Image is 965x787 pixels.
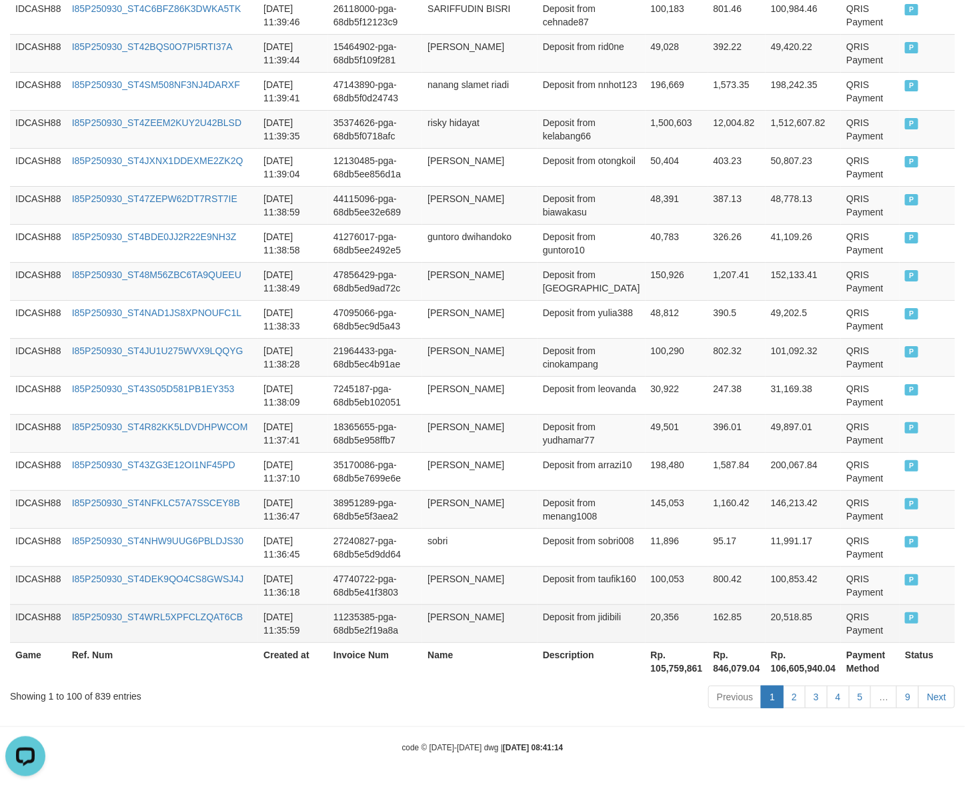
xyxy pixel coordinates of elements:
[5,5,45,45] button: Open LiveChat chat widget
[905,612,918,624] span: PAID
[10,376,67,414] td: IDCASH88
[422,414,538,452] td: [PERSON_NAME]
[841,338,900,376] td: QRIS Payment
[761,686,784,708] a: 1
[646,224,708,262] td: 40,783
[503,743,563,752] strong: [DATE] 08:41:14
[72,574,244,584] a: I85P250930_ST4DEK9QO4CS8GWSJ4J
[766,490,841,528] td: 146,213.42
[10,528,67,566] td: IDCASH88
[422,490,538,528] td: [PERSON_NAME]
[841,604,900,642] td: QRIS Payment
[646,414,708,452] td: 49,501
[10,452,67,490] td: IDCASH88
[708,642,766,680] th: Rp. 846,079.04
[422,566,538,604] td: [PERSON_NAME]
[258,186,328,224] td: [DATE] 11:38:59
[766,414,841,452] td: 49,897.01
[10,684,392,703] div: Showing 1 to 100 of 839 entries
[841,110,900,148] td: QRIS Payment
[841,642,900,680] th: Payment Method
[849,686,872,708] a: 5
[258,224,328,262] td: [DATE] 11:38:58
[841,34,900,72] td: QRIS Payment
[538,148,646,186] td: Deposit from otongkoil
[646,72,708,110] td: 196,669
[258,376,328,414] td: [DATE] 11:38:09
[538,376,646,414] td: Deposit from leovanda
[646,148,708,186] td: 50,404
[328,72,422,110] td: 47143890-pga-68db5f0d24743
[896,686,919,708] a: 9
[422,338,538,376] td: [PERSON_NAME]
[72,269,241,280] a: I85P250930_ST48M56ZBC6TA9QUEEU
[10,34,67,72] td: IDCASH88
[10,224,67,262] td: IDCASH88
[538,72,646,110] td: Deposit from nnhot123
[766,34,841,72] td: 49,420.22
[708,148,766,186] td: 403.23
[841,262,900,300] td: QRIS Payment
[72,460,235,470] a: I85P250930_ST43ZG3E12OI1NF45PD
[905,80,918,91] span: PAID
[72,155,243,166] a: I85P250930_ST4JXNX1DDEXME2ZK2Q
[841,490,900,528] td: QRIS Payment
[328,604,422,642] td: 11235385-pga-68db5e2f19a8a
[72,193,237,204] a: I85P250930_ST47ZEPW62DT7RST7IE
[766,224,841,262] td: 41,109.26
[328,262,422,300] td: 47856429-pga-68db5ed9ad72c
[905,156,918,167] span: PAID
[328,34,422,72] td: 15464902-pga-68db5f109f281
[328,528,422,566] td: 27240827-pga-68db5e5d9dd64
[708,414,766,452] td: 396.01
[422,452,538,490] td: [PERSON_NAME]
[766,338,841,376] td: 101,092.32
[646,338,708,376] td: 100,290
[538,566,646,604] td: Deposit from taufik160
[538,490,646,528] td: Deposit from menang1008
[328,376,422,414] td: 7245187-pga-68db5eb102051
[258,642,328,680] th: Created at
[708,262,766,300] td: 1,207.41
[258,148,328,186] td: [DATE] 11:39:04
[258,338,328,376] td: [DATE] 11:38:28
[422,110,538,148] td: risky hidayat
[10,490,67,528] td: IDCASH88
[10,72,67,110] td: IDCASH88
[538,528,646,566] td: Deposit from sobri008
[72,231,237,242] a: I85P250930_ST4BDE0JJ2R22E9NH3Z
[538,642,646,680] th: Description
[328,490,422,528] td: 38951289-pga-68db5e5f3aea2
[646,110,708,148] td: 1,500,603
[72,422,248,432] a: I85P250930_ST4R82KK5LDVDHPWCOM
[72,383,235,394] a: I85P250930_ST43S05D581PB1EY353
[538,452,646,490] td: Deposit from arrazi10
[72,79,240,90] a: I85P250930_ST4SM508NF3NJ4DARXF
[905,460,918,472] span: PAID
[708,490,766,528] td: 1,160.42
[841,148,900,186] td: QRIS Payment
[422,376,538,414] td: [PERSON_NAME]
[708,300,766,338] td: 390.5
[905,270,918,281] span: PAID
[766,300,841,338] td: 49,202.5
[708,376,766,414] td: 247.38
[72,498,240,508] a: I85P250930_ST4NFKLC57A7SSCEY8B
[841,376,900,414] td: QRIS Payment
[870,686,897,708] a: …
[905,308,918,319] span: PAID
[258,414,328,452] td: [DATE] 11:37:41
[900,642,955,680] th: Status
[538,186,646,224] td: Deposit from biawakasu
[258,262,328,300] td: [DATE] 11:38:49
[258,604,328,642] td: [DATE] 11:35:59
[328,452,422,490] td: 35170086-pga-68db5e7699e6e
[422,148,538,186] td: [PERSON_NAME]
[841,414,900,452] td: QRIS Payment
[328,148,422,186] td: 12130485-pga-68db5ee856d1a
[766,376,841,414] td: 31,169.38
[708,528,766,566] td: 95.17
[708,224,766,262] td: 326.26
[538,604,646,642] td: Deposit from jidibili
[10,148,67,186] td: IDCASH88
